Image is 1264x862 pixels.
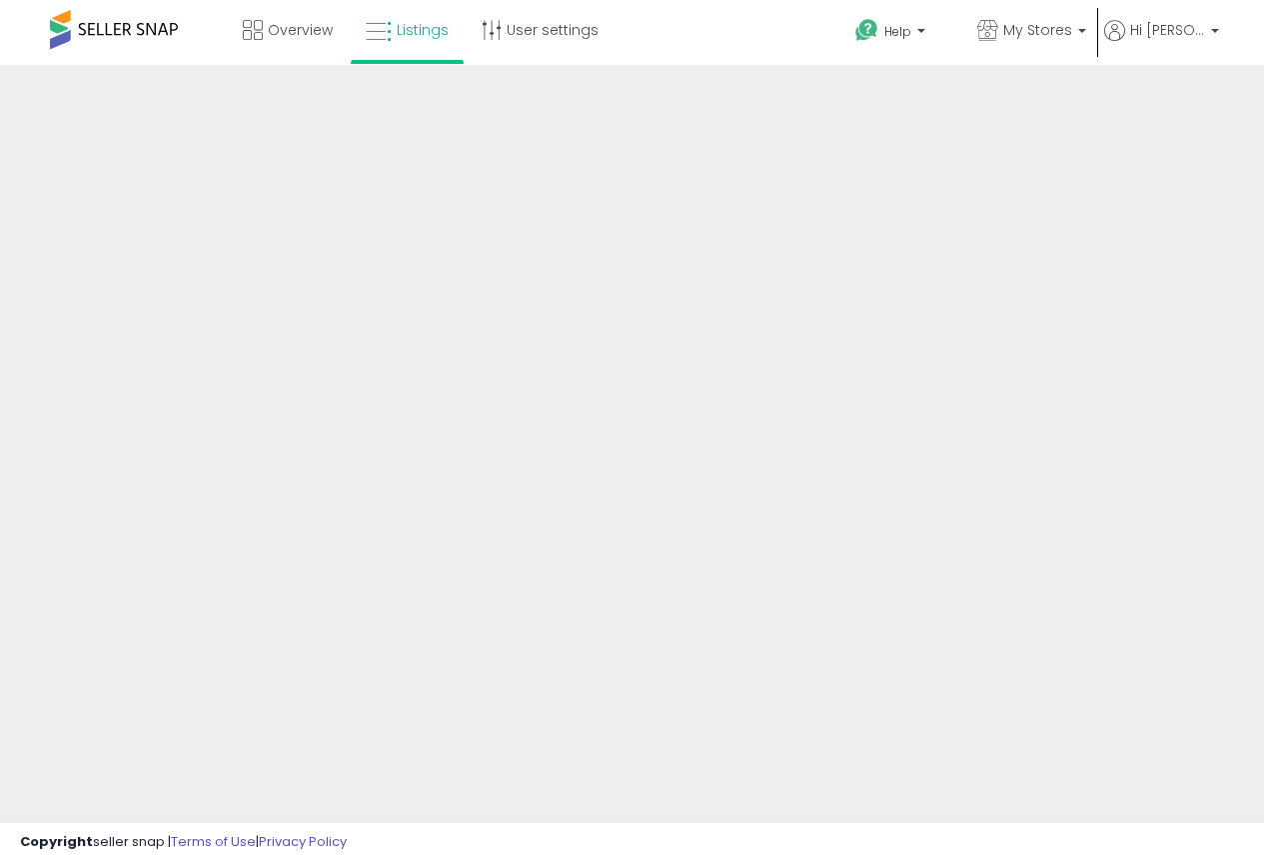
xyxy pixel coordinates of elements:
[839,3,959,65] a: Help
[397,20,449,40] span: Listings
[268,20,333,40] span: Overview
[171,832,256,851] a: Terms of Use
[1130,20,1205,40] span: Hi [PERSON_NAME]
[20,832,93,851] strong: Copyright
[884,23,911,40] span: Help
[1104,20,1219,65] a: Hi [PERSON_NAME]
[259,832,347,851] a: Privacy Policy
[1003,20,1072,40] span: My Stores
[20,833,347,852] div: seller snap | |
[854,18,879,43] i: Get Help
